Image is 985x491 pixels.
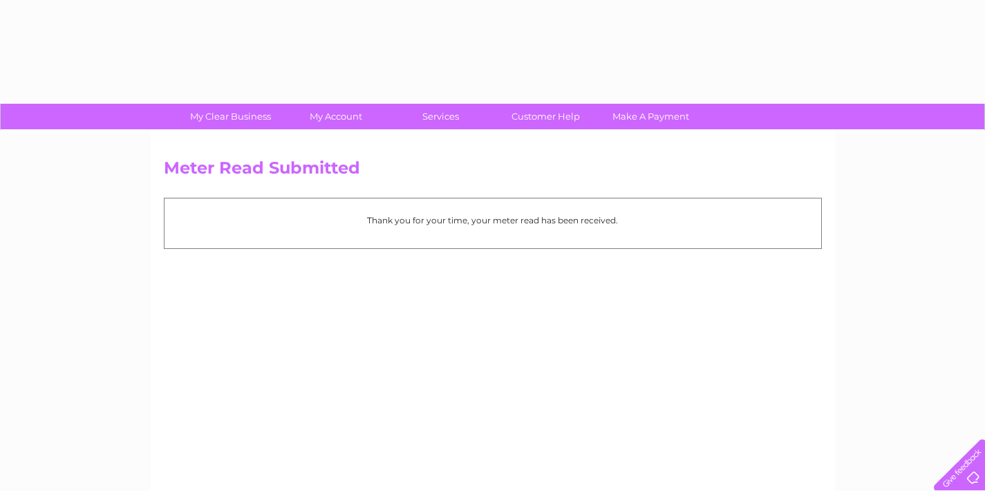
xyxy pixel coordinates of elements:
[384,104,498,129] a: Services
[279,104,393,129] a: My Account
[171,214,814,227] p: Thank you for your time, your meter read has been received.
[173,104,288,129] a: My Clear Business
[164,158,822,185] h2: Meter Read Submitted
[594,104,708,129] a: Make A Payment
[489,104,603,129] a: Customer Help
